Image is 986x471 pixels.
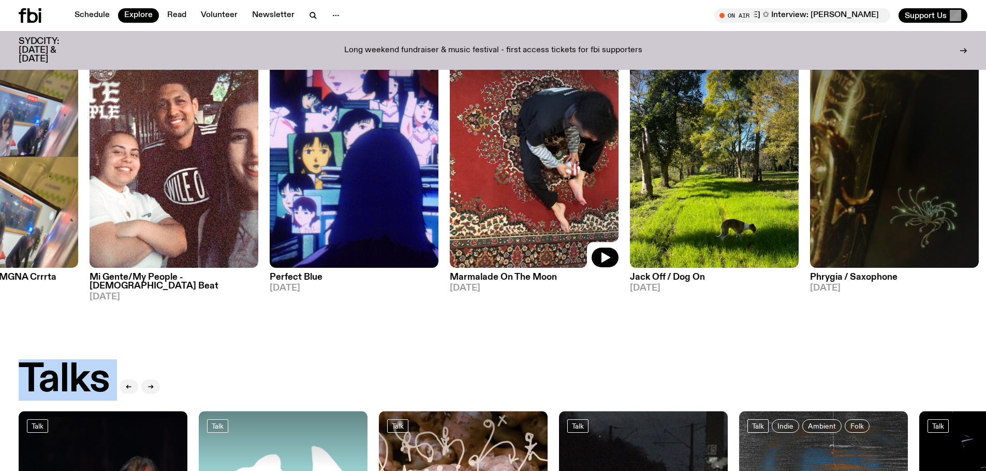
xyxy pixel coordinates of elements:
h3: Phrygia / Saxophone [810,273,979,282]
a: Folk [845,419,870,433]
button: On AirArvos with [PERSON_NAME] ✩ Interview: [PERSON_NAME] [714,8,890,23]
h2: Talks [19,360,109,400]
a: Talk [747,419,769,433]
a: Talk [207,419,228,433]
a: Schedule [68,8,116,23]
span: [DATE] [270,284,438,293]
span: Talk [752,422,764,430]
h3: Perfect Blue [270,273,438,282]
span: [DATE] [810,284,979,293]
span: [DATE] [630,284,799,293]
span: Talk [212,422,224,430]
a: Indie [772,419,799,433]
p: Long weekend fundraiser & music festival - first access tickets for fbi supporters [344,46,642,55]
a: Jack Off / Dog On[DATE] [630,268,799,293]
button: Support Us [899,8,967,23]
span: Folk [850,422,864,430]
a: Talk [928,419,949,433]
a: Mi Gente/My People - [DEMOGRAPHIC_DATA] Beat[DATE] [90,268,258,301]
a: Ambient [802,419,842,433]
a: Marmalade On The Moon[DATE] [450,268,619,293]
h3: SYDCITY: [DATE] & [DATE] [19,37,85,64]
span: Support Us [905,11,947,20]
img: Tommy - Persian Rug [450,43,619,268]
span: Indie [777,422,793,430]
a: Talk [387,419,408,433]
h3: Jack Off / Dog On [630,273,799,282]
span: Talk [392,422,404,430]
a: Read [161,8,193,23]
h3: Marmalade On The Moon [450,273,619,282]
a: Perfect Blue[DATE] [270,268,438,293]
span: Talk [932,422,944,430]
a: Talk [567,419,588,433]
a: Volunteer [195,8,244,23]
a: Newsletter [246,8,301,23]
span: Ambient [808,422,836,430]
a: Explore [118,8,159,23]
span: Talk [32,422,43,430]
span: Talk [572,422,584,430]
span: [DATE] [90,293,258,301]
h3: Mi Gente/My People - [DEMOGRAPHIC_DATA] Beat [90,273,258,291]
a: Talk [27,419,48,433]
span: [DATE] [450,284,619,293]
a: Phrygia / Saxophone[DATE] [810,268,979,293]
